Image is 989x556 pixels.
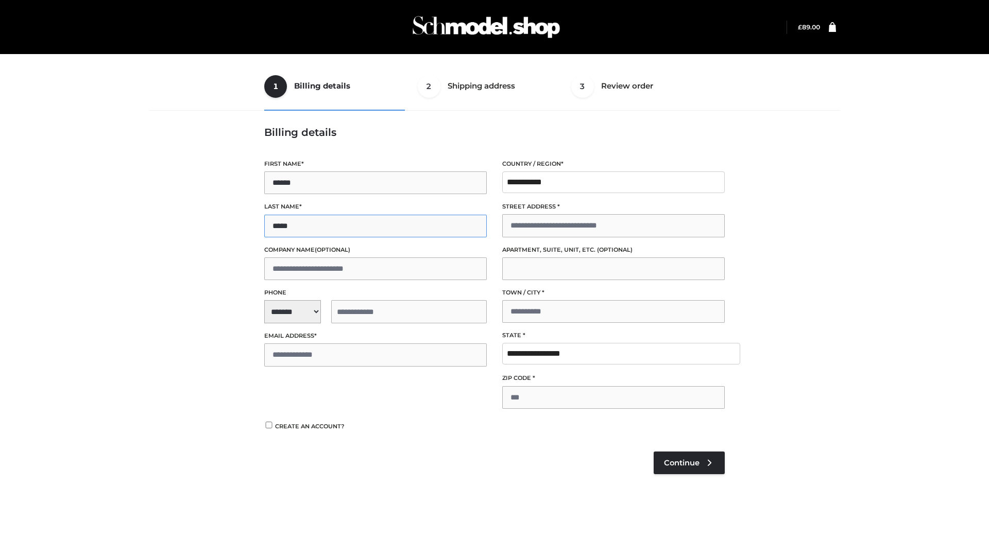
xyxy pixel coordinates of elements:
bdi: 89.00 [798,23,820,31]
label: Country / Region [502,159,725,169]
input: Create an account? [264,422,274,428]
label: State [502,331,725,340]
label: First name [264,159,487,169]
label: Street address [502,202,725,212]
a: £89.00 [798,23,820,31]
label: Last name [264,202,487,212]
label: Phone [264,288,487,298]
label: Email address [264,331,487,341]
label: Company name [264,245,487,255]
span: (optional) [597,246,633,253]
span: £ [798,23,802,31]
span: Create an account? [275,423,345,430]
a: Continue [654,451,725,474]
span: (optional) [315,246,350,253]
img: Schmodel Admin 964 [409,7,564,47]
span: Continue [664,458,700,467]
label: Apartment, suite, unit, etc. [502,245,725,255]
label: Town / City [502,288,725,298]
h3: Billing details [264,126,725,138]
label: ZIP Code [502,373,725,383]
